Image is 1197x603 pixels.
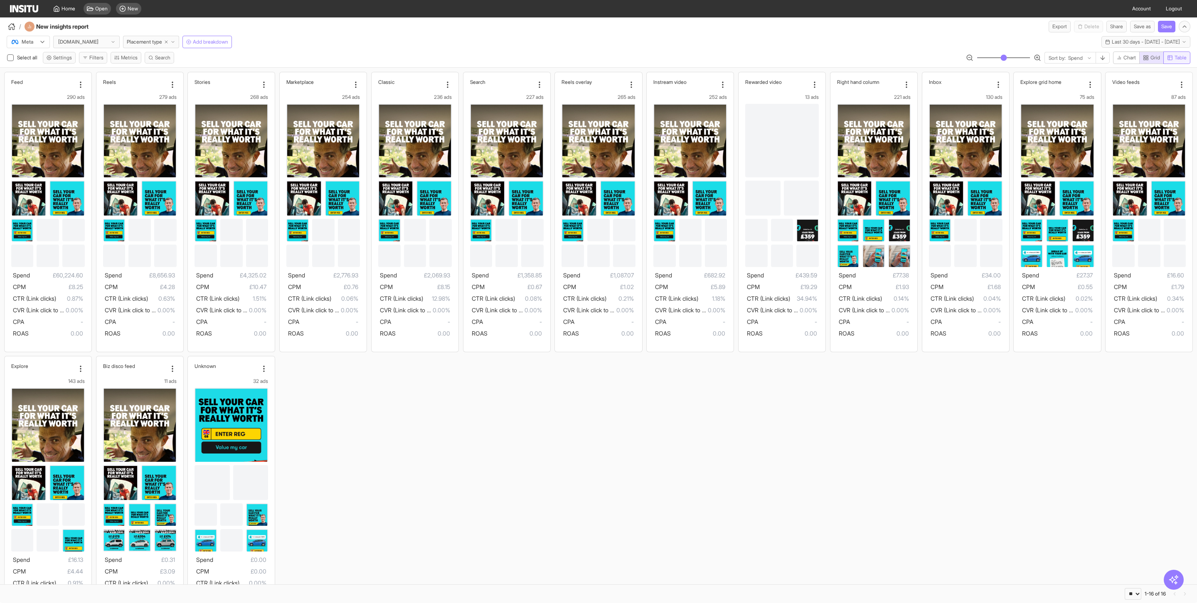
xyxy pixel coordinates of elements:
[380,306,453,314] span: CVR (Link click to purchase)
[341,305,358,315] span: 0.00%
[196,556,213,563] span: Spend
[1022,330,1038,337] span: ROAS
[472,306,544,314] span: CVR (Link click to purchase)
[1114,306,1187,314] span: CVR (Link click to purchase)
[13,272,30,279] span: Spend
[239,578,266,588] span: 0.00%
[11,79,23,85] h2: Feed
[1020,79,1062,85] h2: Explore grid home
[213,555,266,565] span: £0.00
[305,270,358,280] span: £2,776.93
[155,54,170,61] span: Search
[11,363,28,369] h2: Explore
[105,568,118,575] span: CPM
[1112,79,1176,85] div: Video feeds
[563,283,576,290] span: CPM
[7,22,21,32] button: /
[380,318,391,325] span: CPA
[26,282,83,292] span: £8.25
[193,39,228,45] span: Add breakdown
[1145,591,1166,597] div: 1-16 of 16
[1114,318,1125,325] span: CPA
[30,555,83,565] span: £16.13
[856,270,909,280] span: £77.38
[948,270,1001,280] span: £34.00
[1112,79,1140,85] h2: Video feeds
[1074,21,1103,32] button: Delete
[209,566,266,576] span: £0.00
[13,556,30,563] span: Spend
[653,94,727,100] div: 252 ads
[485,282,542,292] span: £0.67
[488,328,542,338] span: 0.00
[655,330,671,337] span: ROAS
[747,330,763,337] span: ROAS
[118,282,175,292] span: £4.28
[195,79,210,85] h2: Stories
[111,52,141,64] button: Metrics
[470,79,485,85] h2: Search
[666,317,725,327] span: -
[195,363,216,369] h2: Unknown
[562,79,625,85] div: Reels overlay
[764,270,817,280] span: £439.59
[1125,317,1184,327] span: -
[239,294,266,304] span: 1.51%
[1139,51,1164,64] button: Grid
[882,294,909,304] span: 0.14%
[1033,317,1092,327] span: -
[1020,79,1084,85] div: Explore grid home
[1038,328,1092,338] span: 0.00
[148,578,175,588] span: 0.00%
[105,579,148,586] span: CTR (Link clicks)
[1112,94,1186,100] div: 87 ads
[66,305,83,315] span: 0.00%
[580,270,633,280] span: £1,087.07
[103,79,167,85] div: Reels
[433,305,450,315] span: 0.00%
[758,317,817,327] span: -
[1130,21,1155,32] button: Save as
[1039,270,1092,280] span: £27.37
[393,282,450,292] span: £8.15
[1049,55,1066,61] span: Sort by:
[747,306,820,314] span: CVR (Link click to purchase)
[1157,294,1184,304] span: 0.34%
[483,317,542,327] span: -
[43,52,76,64] button: Settings
[196,306,269,314] span: CVR (Link click to purchase)
[563,318,574,325] span: CPA
[195,378,268,385] div: 32 ads
[299,317,358,327] span: -
[13,306,86,314] span: CVR (Link click to purchase)
[1022,306,1095,314] span: CVR (Link click to purchase)
[850,317,909,327] span: -
[116,317,175,327] span: -
[103,363,167,369] div: Biz disco feed
[839,272,856,279] span: Spend
[655,295,698,302] span: CTR (Link clicks)
[26,566,83,576] span: £4.44
[472,283,485,290] span: CPM
[1049,21,1071,32] button: Export
[288,306,361,314] span: CVR (Link click to purchase)
[103,378,177,385] div: 11 ads
[931,295,974,302] span: CTR (Link clicks)
[562,94,635,100] div: 265 ads
[196,283,209,290] span: CPM
[470,79,534,85] div: Search
[931,318,942,325] span: CPA
[655,283,668,290] span: CPM
[745,94,819,100] div: 13 ads
[10,5,38,12] img: Logo
[62,5,75,12] span: Home
[209,282,266,292] span: £10.47
[1158,21,1175,32] button: Save
[105,330,121,337] span: ROAS
[95,5,108,12] span: Open
[148,294,175,304] span: 0.63%
[122,270,175,280] span: £8,656.93
[103,363,135,369] h2: Biz disco feed
[562,79,592,85] h2: Reels overlay
[839,306,911,314] span: CVR (Link click to purchase)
